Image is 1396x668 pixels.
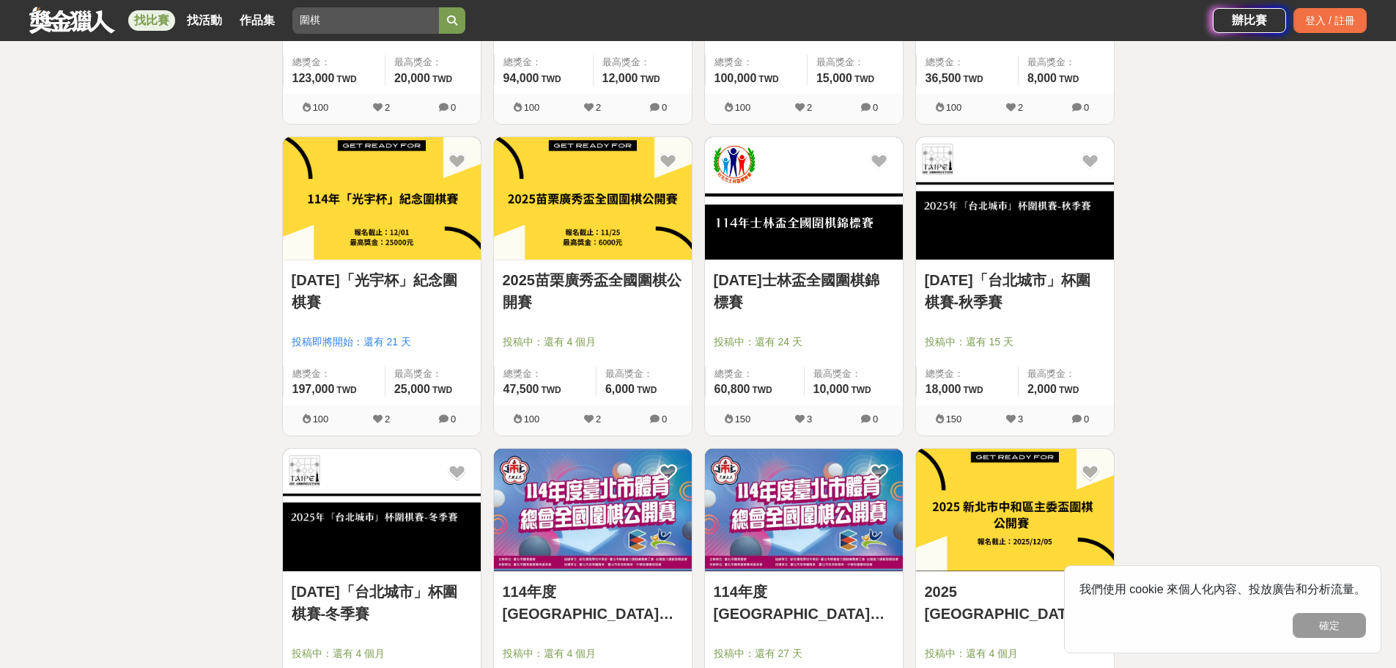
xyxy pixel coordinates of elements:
span: 2 [1018,102,1023,113]
span: TWD [752,385,772,395]
span: 投稿中：還有 27 天 [714,646,894,661]
a: Cover Image [283,449,481,572]
span: TWD [637,385,657,395]
span: TWD [851,385,871,395]
input: 2025高通台灣AI黑客松 [292,7,439,34]
a: 找比賽 [128,10,175,31]
span: 總獎金： [926,55,1009,70]
span: 0 [1084,414,1089,425]
span: 3 [807,414,812,425]
span: 0 [873,102,878,113]
a: Cover Image [916,449,1114,572]
span: 2 [385,102,390,113]
span: 100,000 [714,72,757,84]
a: [DATE]「台北城市」杯圍棋賽-冬季賽 [292,581,472,625]
span: TWD [432,74,452,84]
span: 47,500 [503,383,539,395]
span: 12,000 [602,72,638,84]
span: 0 [451,102,456,113]
a: 114年度[GEOGRAPHIC_DATA]體育總會全國圍棋公開賽(冬季賽) [503,581,683,625]
img: Cover Image [283,449,481,571]
span: 100 [946,102,962,113]
span: TWD [640,74,660,84]
span: TWD [1059,74,1079,84]
span: 6,000 [605,383,635,395]
span: TWD [758,74,778,84]
span: 最高獎金： [394,55,472,70]
span: 36,500 [926,72,961,84]
span: 0 [451,414,456,425]
span: 10,000 [813,383,849,395]
span: 2,000 [1027,383,1057,395]
span: 最高獎金： [1027,55,1105,70]
span: 197,000 [292,383,335,395]
img: Cover Image [283,137,481,260]
span: 150 [946,414,962,425]
span: 總獎金： [714,55,798,70]
span: 最高獎金： [813,367,894,381]
span: 0 [873,414,878,425]
span: 150 [735,414,751,425]
span: TWD [336,385,356,395]
span: 60,800 [714,383,750,395]
a: [DATE]「光宇杯」紀念圍棋賽 [292,269,472,313]
a: Cover Image [283,137,481,260]
img: Cover Image [705,137,903,260]
span: 0 [662,414,667,425]
span: TWD [963,74,983,84]
a: 作品集 [234,10,281,31]
a: Cover Image [916,137,1114,260]
span: TWD [336,74,356,84]
span: 8,000 [1027,72,1057,84]
span: 總獎金： [714,367,795,381]
span: 最高獎金： [816,55,894,70]
span: 我們使用 cookie 來個人化內容、投放廣告和分析流量。 [1079,583,1366,595]
a: 2025 [GEOGRAPHIC_DATA]和區主委盃圍棋公開賽 [925,581,1105,625]
img: Cover Image [916,137,1114,260]
span: 最高獎金： [1027,367,1105,381]
img: Cover Image [494,137,692,260]
div: 登入 / 註冊 [1293,8,1367,33]
button: 確定 [1293,613,1366,638]
span: 總獎金： [503,55,584,70]
span: 0 [662,102,667,113]
span: 15,000 [816,72,852,84]
span: 2 [596,102,601,113]
span: 總獎金： [503,367,587,381]
span: 100 [313,414,329,425]
span: 94,000 [503,72,539,84]
span: 最高獎金： [602,55,683,70]
span: 2 [385,414,390,425]
span: 最高獎金： [394,367,472,381]
span: 總獎金： [926,367,1009,381]
a: Cover Image [494,137,692,260]
span: 100 [735,102,751,113]
span: 投稿中：還有 4 個月 [503,334,683,350]
img: Cover Image [494,449,692,571]
a: Cover Image [705,137,903,260]
span: 0 [1084,102,1089,113]
a: Cover Image [494,449,692,572]
span: 總獎金： [292,367,376,381]
a: [DATE]士林盃全國圍棋錦標賽 [714,269,894,313]
span: TWD [963,385,983,395]
span: 最高獎金： [605,367,683,381]
span: TWD [854,74,874,84]
span: 20,000 [394,72,430,84]
span: TWD [541,74,561,84]
a: 2025苗栗廣秀盃全國圍棋公開賽 [503,269,683,313]
a: [DATE]「台北城市」杯圍棋賽-秋季賽 [925,269,1105,313]
span: 投稿中：還有 15 天 [925,334,1105,350]
span: 投稿中：還有 4 個月 [925,646,1105,661]
div: 辦比賽 [1213,8,1286,33]
span: 2 [807,102,812,113]
span: 18,000 [926,383,961,395]
span: 2 [596,414,601,425]
img: Cover Image [916,449,1114,571]
a: 114年度[GEOGRAPHIC_DATA]體育總會全國圍棋公開賽(秋季賽) [714,581,894,625]
span: 100 [524,102,540,113]
span: 3 [1018,414,1023,425]
span: 投稿中：還有 4 個月 [292,646,472,661]
a: Cover Image [705,449,903,572]
span: TWD [541,385,561,395]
